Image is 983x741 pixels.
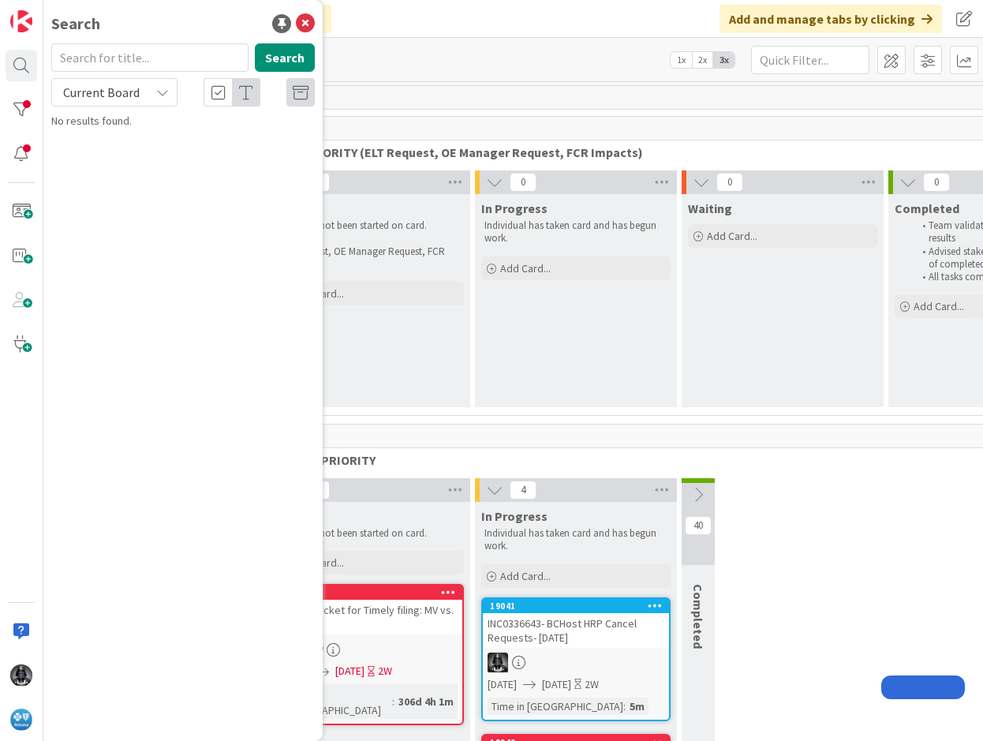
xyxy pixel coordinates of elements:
div: 19041INC0336643- BCHost HRP Cancel Requests- [DATE] [483,599,669,648]
span: 2x [692,52,713,68]
button: Search [255,43,315,72]
span: [DATE] [542,676,571,693]
div: 17821 [283,587,462,598]
div: 5m [626,698,648,715]
div: KG [276,639,462,660]
div: 17821Create Ticket for Timely filing: MV vs. HRP [276,586,462,634]
div: 2W [378,663,392,679]
span: Add Card... [914,299,964,313]
span: Add Card... [500,261,551,275]
div: Create Ticket for Timely filing: MV vs. HRP [276,600,462,634]
img: avatar [10,709,32,731]
div: Search [51,12,100,36]
span: Current Board [63,84,140,100]
div: 2W [585,676,599,693]
span: 4 [510,481,536,500]
div: INC0336643- BCHost HRP Cancel Requests- [DATE] [483,613,669,648]
p: Work has not been started on card. [278,527,461,540]
div: Add and manage tabs by clicking [719,5,942,33]
p: ELT Request, OE Manager Request, FCR Impacts [278,245,461,271]
div: Time in [GEOGRAPHIC_DATA] [488,698,623,715]
span: Add Card... [707,229,757,243]
img: Visit kanbanzone.com [10,10,32,32]
div: KG [483,653,669,673]
div: 306d 4h 1m [394,693,458,710]
div: Time in [GEOGRAPHIC_DATA] [281,684,392,719]
input: Search for title... [51,43,249,72]
span: [DATE] [335,663,364,679]
p: Individual has taken card and has begun work. [484,527,667,553]
span: [DATE] [488,676,517,693]
div: No results found. [51,113,315,129]
p: Individual has taken card and has begun work. [484,219,667,245]
span: 0 [923,173,950,192]
span: : [392,693,394,710]
span: 0 [716,173,743,192]
span: In Progress [481,200,548,216]
span: 1x [671,52,692,68]
span: : [623,698,626,715]
span: 0 [510,173,536,192]
input: Quick Filter... [751,46,869,74]
span: Completed [690,584,706,649]
span: 3x [713,52,734,68]
span: In Progress [481,508,548,524]
span: Completed [895,200,959,216]
p: Work has not been started on card. [278,219,461,232]
span: Waiting [688,200,732,216]
img: KG [10,664,32,687]
img: KG [488,653,508,673]
span: 40 [685,516,712,535]
div: 19041 [483,599,669,613]
span: Add Card... [500,569,551,583]
div: 17821 [276,586,462,600]
div: 19041 [490,601,669,612]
